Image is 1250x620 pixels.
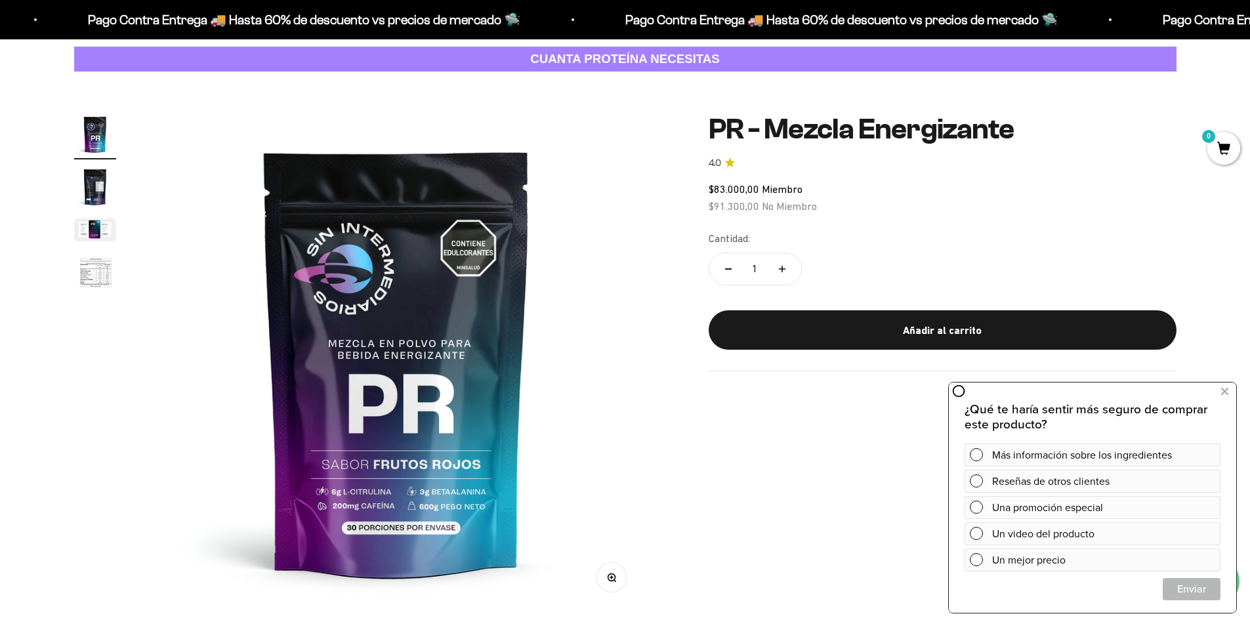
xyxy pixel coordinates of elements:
span: $91.300,00 [709,200,759,212]
a: 0 [1207,142,1240,157]
h1: PR - Mezcla Energizante [709,114,1177,145]
img: PR - Mezcla Energizante [74,166,116,208]
p: Pago Contra Entrega 🚚 Hasta 60% de descuento vs precios de mercado 🛸 [621,9,1053,30]
img: PR - Mezcla Energizante [74,114,116,155]
span: 4.0 [709,156,721,171]
img: PR - Mezcla Energizante [148,114,646,611]
mark: 0 [1201,129,1217,144]
button: Ir al artículo 3 [74,218,116,245]
button: Ir al artículo 4 [74,252,116,299]
iframe: zigpoll-iframe [949,381,1236,613]
div: Añadir al carrito [735,322,1150,339]
span: $83.000,00 [709,183,759,195]
span: No Miembro [762,200,817,212]
a: CUANTA PROTEÍNA NECESITAS [74,47,1177,72]
label: Cantidad: [709,230,750,247]
p: Pago Contra Entrega 🚚 Hasta 60% de descuento vs precios de mercado 🛸 [83,9,516,30]
img: PR - Mezcla Energizante [74,218,116,241]
a: 4.04.0 de 5.0 estrellas [709,156,1177,171]
button: Aumentar cantidad [763,253,801,285]
span: Miembro [762,183,802,195]
img: PR - Mezcla Energizante [74,252,116,295]
strong: CUANTA PROTEÍNA NECESITAS [530,52,720,66]
button: Ir al artículo 2 [74,166,116,212]
button: Añadir al carrito [709,310,1177,350]
button: Reducir cantidad [709,253,747,285]
button: Ir al artículo 1 [74,114,116,159]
